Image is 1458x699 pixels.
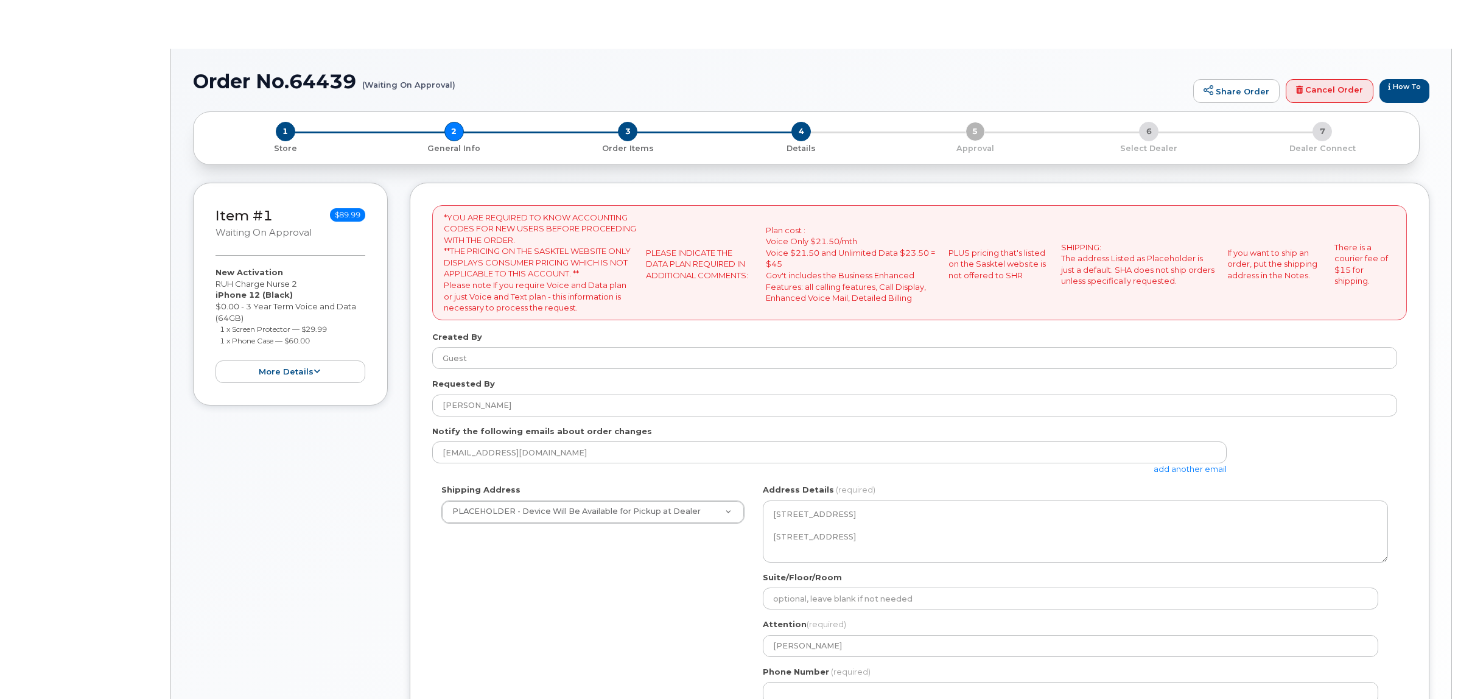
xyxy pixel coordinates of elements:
a: add another email [1154,464,1227,474]
p: SHIPPING: The address Listed as Placeholder is just a default. SHA does not ship orders unless sp... [1061,242,1218,287]
span: (required) [836,485,875,494]
small: 1 x Phone Case — $60.00 [220,336,310,345]
textarea: [STREET_ADDRESS] [763,501,1388,563]
div: RUH Charge Nurse 2 $0.00 - 3 Year Term Voice and Data (64GB) [216,267,365,383]
label: Notify the following emails about order changes [432,426,652,437]
a: PLACEHOLDER - Device Will Be Available for Pickup at Dealer [442,501,744,523]
label: Phone Number [763,666,829,678]
label: Address Details [763,484,834,496]
p: *YOU ARE REQUIRED TO KNOW ACCOUNTING CODES FOR NEW USERS BEFORE PROCEEDING WITH THE ORDER. **THE ... [444,212,636,314]
p: Order Items [546,143,710,154]
span: 3 [618,122,637,141]
a: 1 Store [203,141,367,154]
span: 1 [276,122,295,141]
p: Store [208,143,362,154]
h1: Order No.64439 [193,71,1187,92]
small: (Waiting On Approval) [362,71,455,90]
span: 4 [791,122,811,141]
span: $89.99 [330,208,365,222]
p: PLUS pricing that's listed on the Sasktel website is not offered to SHR [948,247,1051,281]
button: more details [216,360,365,383]
a: Cancel Order [1286,79,1373,104]
a: 4 Details [715,141,888,154]
span: (required) [807,619,846,629]
label: Shipping Address [441,484,520,496]
a: Item #1 [216,207,273,224]
a: How To [1379,79,1429,104]
input: Example: john@appleseed.com [432,441,1227,463]
input: optional, leave blank if not needed [763,588,1378,609]
p: There is a courier fee of $15 for shipping. [1334,242,1395,287]
label: Attention [763,619,846,630]
p: PLEASE INDICATE THE DATA PLAN REQUIRED IN ADDITIONAL COMMENTS: [646,247,756,281]
label: Requested By [432,378,495,390]
label: Created By [432,331,482,343]
span: (required) [831,667,871,676]
a: 3 Order Items [541,141,715,154]
strong: iPhone 12 (Black) [216,290,293,300]
small: Waiting On Approval [216,227,312,238]
p: Plan cost : Voice Only $21.50/mth Voice $21.50 and Unlimited Data $23.50 = $45 Gov't includes the... [766,225,939,304]
p: If you want to ship an order, put the shipping address in the Notes. [1227,247,1325,281]
input: Example: John Smith [432,395,1397,416]
strong: New Activation [216,267,283,277]
p: Details [720,143,883,154]
label: Suite/Floor/Room [763,572,842,583]
a: Share Order [1193,79,1280,104]
small: 1 x Screen Protector — $29.99 [220,325,327,334]
span: PLACEHOLDER - Device Will Be Available for Pickup at Dealer [452,507,701,516]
